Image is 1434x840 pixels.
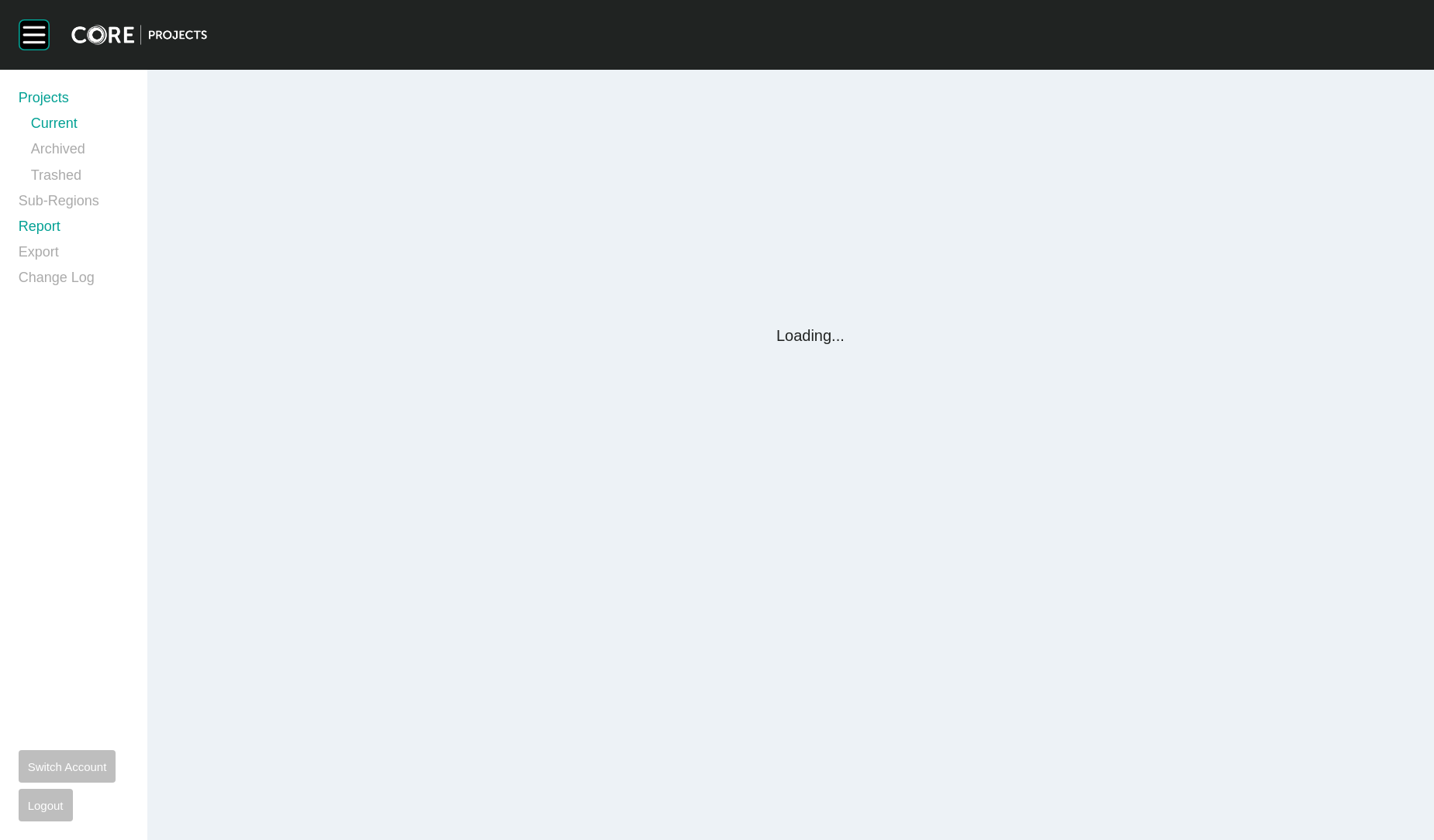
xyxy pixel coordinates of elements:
a: Sub-Regions [19,191,129,217]
a: Projects [19,88,129,114]
button: Switch Account [19,750,116,783]
a: Export [19,243,129,268]
a: Trashed [31,166,129,191]
p: Loading... [776,325,845,346]
span: Logout [28,799,64,812]
a: Current [31,114,129,139]
a: Report [19,217,129,243]
span: Switch Account [28,760,107,773]
button: Logout [19,789,73,821]
a: Archived [31,139,129,165]
a: Change Log [19,268,129,294]
img: core-logo-dark.3138cae2.png [71,25,207,45]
